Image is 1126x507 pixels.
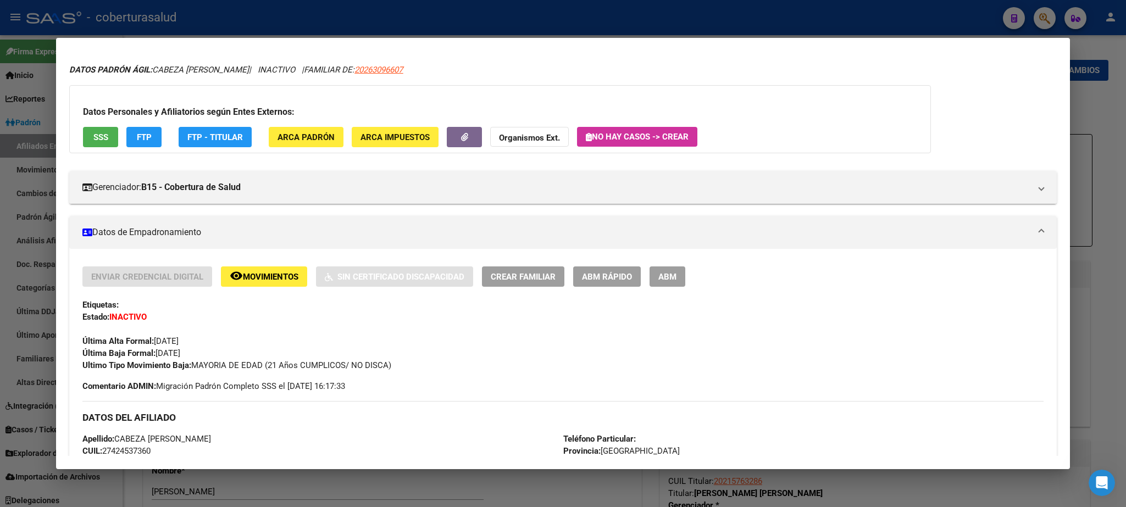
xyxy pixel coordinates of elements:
[141,181,241,194] strong: B15 - Cobertura de Salud
[491,272,556,282] span: Crear Familiar
[269,127,343,147] button: ARCA Padrón
[69,171,1056,204] mat-expansion-panel-header: Gerenciador:B15 - Cobertura de Salud
[82,336,179,346] span: [DATE]
[69,216,1056,249] mat-expansion-panel-header: Datos de Empadronamiento
[82,434,211,444] span: CABEZA [PERSON_NAME]
[563,446,601,456] strong: Provincia:
[354,65,403,75] span: 20263096607
[109,312,147,322] strong: INACTIVO
[82,336,154,346] strong: Última Alta Formal:
[82,446,102,456] strong: CUIL:
[82,312,109,322] strong: Estado:
[230,269,243,282] mat-icon: remove_red_eye
[82,381,156,391] strong: Comentario ADMIN:
[658,272,676,282] span: ABM
[203,37,281,51] span: 27424537360
[83,127,118,147] button: SSS
[482,266,564,287] button: Crear Familiar
[243,272,298,282] span: Movimientos
[93,132,108,142] span: SSS
[82,348,180,358] span: [DATE]
[126,127,162,147] button: FTP
[563,446,680,456] span: [GEOGRAPHIC_DATA]
[304,65,403,75] span: FAMILIAR DE:
[278,132,335,142] span: ARCA Padrón
[187,132,243,142] span: FTP - Titular
[360,132,430,142] span: ARCA Impuestos
[82,266,212,287] button: Enviar Credencial Digital
[69,65,249,75] span: CABEZA [PERSON_NAME]
[490,127,569,147] button: Organismos Ext.
[137,132,152,142] span: FTP
[82,360,391,370] span: MAYORIA DE EDAD (21 Años CUMPLICOS/ NO DISCA)
[82,181,1030,194] mat-panel-title: Gerenciador:
[577,127,697,147] button: No hay casos -> Crear
[573,266,641,287] button: ABM Rápido
[337,272,464,282] span: Sin Certificado Discapacidad
[582,272,632,282] span: ABM Rápido
[316,266,473,287] button: Sin Certificado Discapacidad
[1089,470,1115,496] iframe: Intercom live chat
[69,65,403,75] i: | INACTIVO |
[82,226,1030,239] mat-panel-title: Datos de Empadronamiento
[82,411,1043,424] h3: DATOS DEL AFILIADO
[69,65,152,75] strong: DATOS PADRÓN ÁGIL:
[586,132,689,142] span: No hay casos -> Crear
[221,266,307,287] button: Movimientos
[179,127,252,147] button: FTP - Titular
[82,300,119,310] strong: Etiquetas:
[499,133,560,143] strong: Organismos Ext.
[82,348,156,358] strong: Última Baja Formal:
[83,105,917,119] h3: Datos Personales y Afiliatorios según Entes Externos:
[82,446,151,456] span: 27424537360
[650,266,685,287] button: ABM
[82,360,191,370] strong: Ultimo Tipo Movimiento Baja:
[563,434,636,444] strong: Teléfono Particular:
[91,272,203,282] span: Enviar Credencial Digital
[82,434,114,444] strong: Apellido:
[82,380,345,392] span: Migración Padrón Completo SSS el [DATE] 16:17:33
[352,127,439,147] button: ARCA Impuestos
